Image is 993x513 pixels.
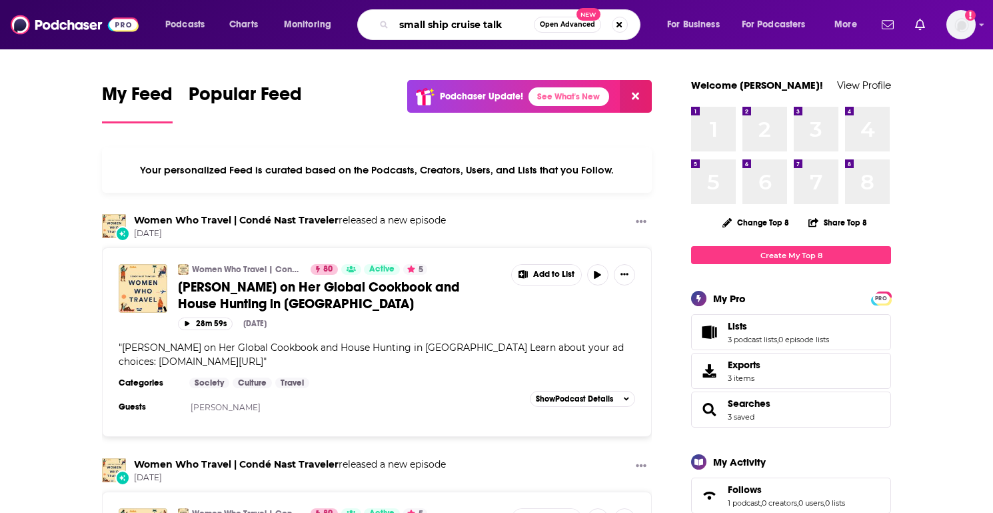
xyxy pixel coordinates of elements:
span: [DATE] [134,228,446,239]
button: open menu [156,14,222,35]
button: Show More Button [630,214,652,231]
span: Podcasts [165,15,205,34]
span: 80 [323,263,333,276]
span: Open Advanced [540,21,595,28]
span: Logged in as oliviaschaefers [946,10,976,39]
a: 0 episode lists [778,335,829,344]
a: Follows [728,484,845,496]
a: Searches [696,400,722,419]
a: Charts [221,14,266,35]
span: Exports [728,359,760,371]
a: Jessica Nabongo on Her Global Cookbook and House Hunting in Senegal [119,264,167,313]
a: Lists [696,323,722,342]
button: Show More Button [512,265,581,285]
span: " " [119,342,624,368]
a: 3 podcast lists [728,335,777,344]
img: Women Who Travel | Condé Nast Traveler [102,214,126,238]
h3: released a new episode [134,458,446,471]
div: My Pro [713,292,746,305]
a: Show notifications dropdown [876,13,899,36]
a: My Feed [102,83,173,123]
a: Show notifications dropdown [910,13,930,36]
a: Culture [233,378,272,388]
a: Active [364,264,400,275]
h3: Guests [119,402,179,412]
img: Women Who Travel | Condé Nast Traveler [178,264,189,275]
span: For Podcasters [742,15,806,34]
a: Travel [275,378,309,388]
span: Exports [696,362,722,380]
img: Women Who Travel | Condé Nast Traveler [102,458,126,482]
a: Follows [696,486,722,505]
a: PRO [873,293,889,303]
span: [PERSON_NAME] on Her Global Cookbook and House Hunting in [GEOGRAPHIC_DATA] Learn about your ad c... [119,342,624,368]
div: New Episode [115,470,130,485]
h3: Categories [119,378,179,388]
span: , [824,498,825,508]
a: [PERSON_NAME] [191,402,261,412]
a: Women Who Travel | Condé Nast Traveler [192,264,302,275]
span: Searches [691,392,891,428]
a: See What's New [528,87,609,106]
span: Follows [728,484,762,496]
a: Searches [728,398,770,410]
button: open menu [825,14,874,35]
a: Popular Feed [189,83,302,123]
a: Lists [728,320,829,332]
span: , [797,498,798,508]
button: Show More Button [630,458,652,475]
span: Lists [691,314,891,350]
a: 80 [311,264,338,275]
div: New Episode [115,226,130,241]
span: 3 items [728,374,760,383]
a: [PERSON_NAME] on Her Global Cookbook and House Hunting in [GEOGRAPHIC_DATA] [178,279,502,312]
button: 5 [403,264,427,275]
img: User Profile [946,10,976,39]
h3: released a new episode [134,214,446,227]
img: Podchaser - Follow, Share and Rate Podcasts [11,12,139,37]
a: 3 saved [728,412,754,422]
span: , [777,335,778,344]
p: Podchaser Update! [440,91,523,102]
button: Show More Button [614,264,635,286]
div: Your personalized Feed is curated based on the Podcasts, Creators, Users, and Lists that you Follow. [102,147,652,193]
span: Lists [728,320,747,332]
a: Welcome [PERSON_NAME]! [691,79,823,91]
input: Search podcasts, credits, & more... [394,14,534,35]
button: 28m 59s [178,318,233,330]
span: , [760,498,762,508]
button: open menu [658,14,736,35]
button: open menu [733,14,825,35]
a: Exports [691,353,891,389]
a: Women Who Travel | Condé Nast Traveler [134,214,339,226]
a: View Profile [837,79,891,91]
div: Search podcasts, credits, & more... [370,9,653,40]
a: 0 users [798,498,824,508]
a: Society [189,378,229,388]
span: Active [369,263,395,276]
a: 1 podcast [728,498,760,508]
span: New [576,8,600,21]
span: For Business [667,15,720,34]
button: open menu [275,14,349,35]
span: Add to List [533,270,574,280]
svg: Add a profile image [965,10,976,21]
a: Women Who Travel | Condé Nast Traveler [134,458,339,470]
button: Change Top 8 [714,214,797,231]
span: [DATE] [134,472,446,484]
span: [PERSON_NAME] on Her Global Cookbook and House Hunting in [GEOGRAPHIC_DATA] [178,279,460,312]
span: Charts [229,15,258,34]
div: [DATE] [243,319,267,328]
span: Show Podcast Details [536,394,613,404]
a: Create My Top 8 [691,246,891,264]
button: Show profile menu [946,10,976,39]
span: Monitoring [284,15,331,34]
a: 0 creators [762,498,797,508]
span: Popular Feed [189,83,302,113]
button: Share Top 8 [808,209,868,235]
